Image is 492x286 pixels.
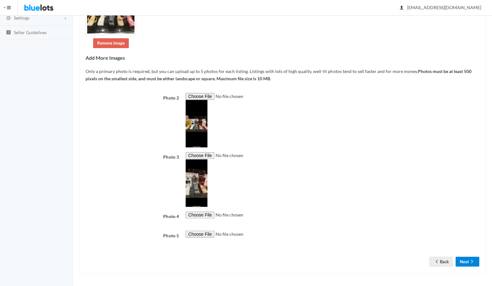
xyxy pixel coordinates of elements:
[186,100,207,147] img: 2Q==
[86,69,471,81] b: Photos must be at least 500 pixels on the smallest side, and must be either landscape or square. ...
[5,15,12,21] ion-icon: cog
[400,5,481,10] span: [EMAIL_ADDRESS][DOMAIN_NAME]
[86,68,479,82] p: Only a primary photo is required, but you can upload up to 5 photos for each listing. Listings wi...
[469,259,475,265] ion-icon: arrow forward
[93,38,129,48] a: Remove Image
[82,152,182,161] label: Photo 3
[398,5,405,11] ion-icon: person
[433,259,440,265] ion-icon: arrow back
[455,257,479,266] button: Nextarrow forward
[5,30,12,36] ion-icon: list box
[429,257,453,266] a: arrow backBack
[86,55,479,61] h4: Add More Images
[186,159,207,207] img: 2Q==
[82,230,182,239] label: Photo 5
[14,30,47,35] span: Seller Guidelines
[82,211,182,220] label: Photo 4
[82,93,182,102] label: Photo 2
[14,15,29,21] span: Settings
